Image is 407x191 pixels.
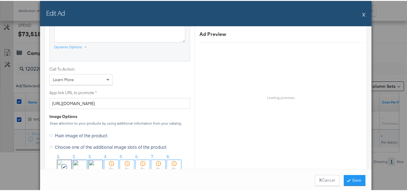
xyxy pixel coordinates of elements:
[199,30,362,37] div: Ad Preview
[53,76,74,81] span: Learn More
[54,44,82,49] div: Dynamic Options
[49,120,190,125] div: Draw attention to your products by using additional information from your catalog.
[315,174,339,185] button: XCancel
[120,153,123,159] span: 5.
[55,132,108,138] span: Main image of the product
[73,159,87,173] img: fl_layer_apply%2Cg_no
[89,159,103,173] img: l_artefacts:bRvo2
[151,166,165,173] div: No Preview
[362,8,365,20] button: X
[57,153,60,159] span: 1.
[49,113,77,119] div: Image Options
[319,177,322,182] strong: X
[49,97,190,108] input: Add URL that will be shown to people who see your ad
[104,153,107,159] span: 4.
[344,174,365,185] button: Save
[49,65,113,71] label: Call To Action:
[151,153,154,159] span: 7.
[88,153,92,159] span: 3.
[167,166,181,173] div: No Preview
[46,8,65,17] h2: Edit Ad
[167,153,170,159] span: 8.
[120,166,134,173] div: No Preview
[136,166,150,173] div: No Preview
[135,153,139,159] span: 6.
[104,166,118,173] div: No Preview
[49,89,190,95] label: App link URL to promote *
[73,153,76,159] span: 2.
[195,94,367,99] h6: Loading previews
[55,143,167,149] span: Choose one of the additional image slots of the product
